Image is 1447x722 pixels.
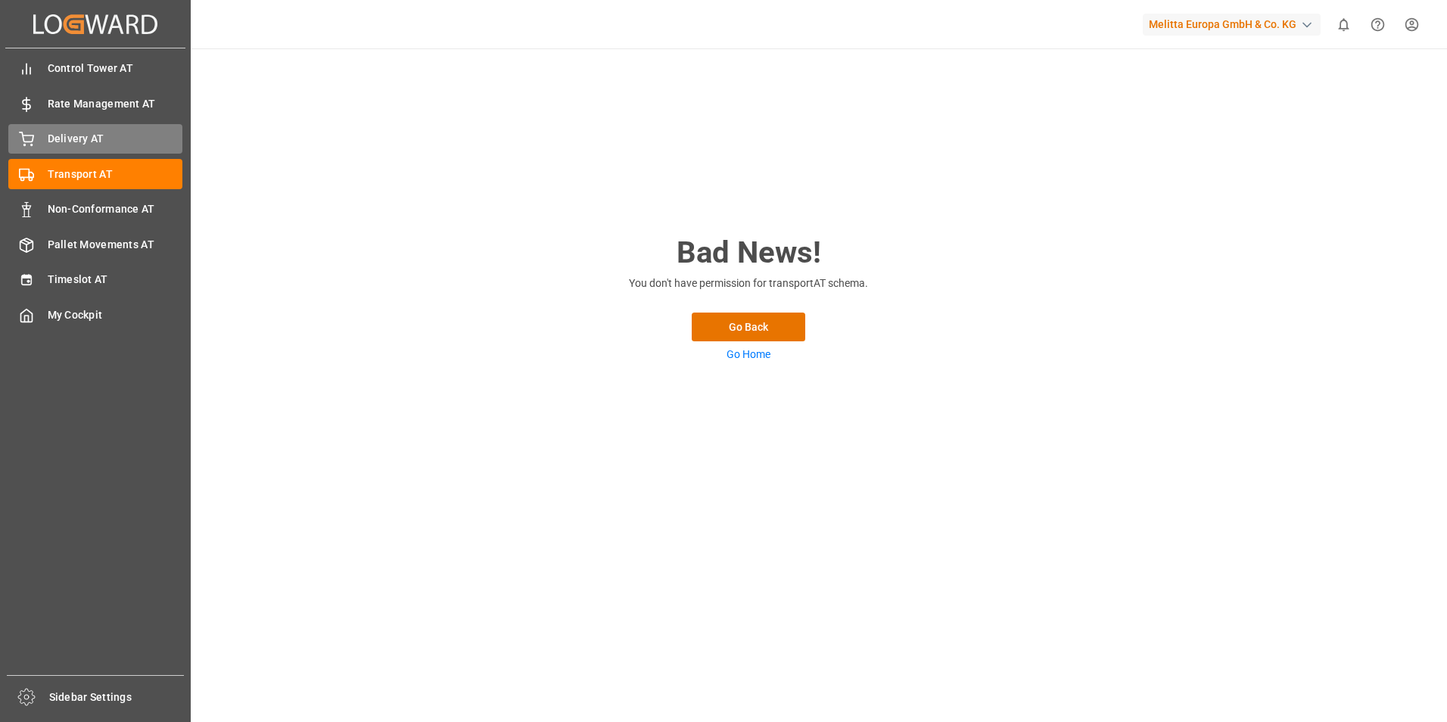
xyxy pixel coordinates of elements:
[48,96,183,112] span: Rate Management AT
[8,265,182,294] a: Timeslot AT
[8,300,182,329] a: My Cockpit
[49,689,185,705] span: Sidebar Settings
[48,272,183,288] span: Timeslot AT
[8,89,182,118] a: Rate Management AT
[48,61,183,76] span: Control Tower AT
[597,275,900,291] p: You don't have permission for transportAT schema.
[1143,10,1327,39] button: Melitta Europa GmbH & Co. KG
[48,131,183,147] span: Delivery AT
[8,195,182,224] a: Non-Conformance AT
[1327,8,1361,42] button: show 0 new notifications
[48,307,183,323] span: My Cockpit
[8,124,182,154] a: Delivery AT
[48,201,183,217] span: Non-Conformance AT
[727,348,770,360] a: Go Home
[8,229,182,259] a: Pallet Movements AT
[1361,8,1395,42] button: Help Center
[597,230,900,275] h2: Bad News!
[48,166,183,182] span: Transport AT
[8,159,182,188] a: Transport AT
[692,313,805,341] button: Go Back
[48,237,183,253] span: Pallet Movements AT
[1143,14,1321,36] div: Melitta Europa GmbH & Co. KG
